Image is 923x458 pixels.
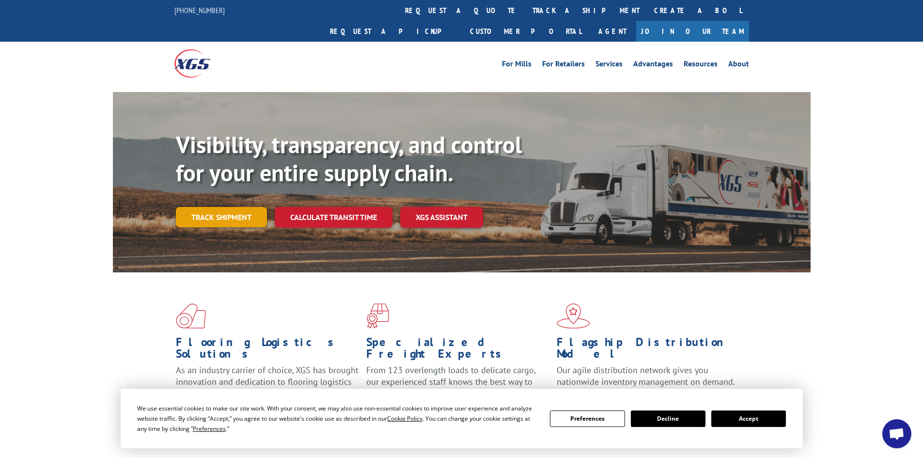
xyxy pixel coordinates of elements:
a: Request a pickup [323,21,463,42]
button: Preferences [550,411,625,427]
a: For Retailers [542,60,585,71]
a: [PHONE_NUMBER] [174,5,225,15]
a: Open chat [882,419,911,448]
img: xgs-icon-focused-on-flooring-red [366,303,389,329]
a: Calculate transit time [275,207,392,228]
img: xgs-icon-total-supply-chain-intelligence-red [176,303,206,329]
span: Our agile distribution network gives you nationwide inventory management on demand. [557,364,735,387]
h1: Flooring Logistics Solutions [176,336,359,364]
a: Track shipment [176,207,267,227]
span: Cookie Policy [387,414,422,423]
a: Resources [684,60,718,71]
button: Decline [631,411,705,427]
div: Cookie Consent Prompt [121,389,803,448]
h1: Flagship Distribution Model [557,336,740,364]
a: Customer Portal [463,21,589,42]
span: Preferences [193,425,226,433]
a: Join Our Team [636,21,749,42]
a: Agent [589,21,636,42]
a: Advantages [633,60,673,71]
a: XGS ASSISTANT [400,207,483,228]
div: We use essential cookies to make our site work. With your consent, we may also use non-essential ... [137,403,538,434]
h1: Specialized Freight Experts [366,336,549,364]
span: As an industry carrier of choice, XGS has brought innovation and dedication to flooring logistics... [176,364,359,399]
a: About [728,60,749,71]
b: Visibility, transparency, and control for your entire supply chain. [176,129,522,188]
p: From 123 overlength loads to delicate cargo, our experienced staff knows the best way to move you... [366,364,549,408]
a: Services [595,60,623,71]
a: For Mills [502,60,532,71]
button: Accept [711,411,786,427]
img: xgs-icon-flagship-distribution-model-red [557,303,590,329]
